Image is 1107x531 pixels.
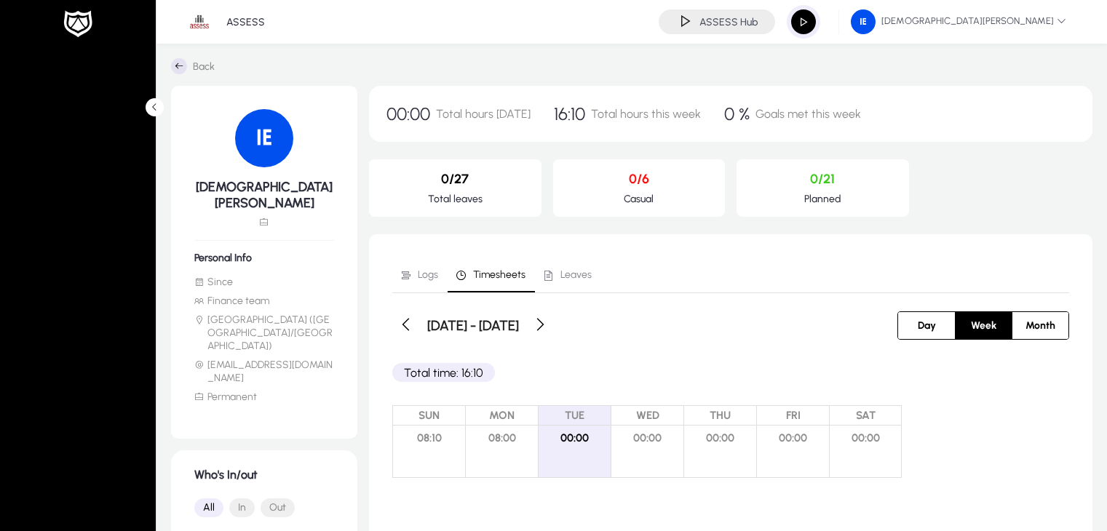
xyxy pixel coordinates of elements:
li: Finance team [194,295,334,308]
a: Back [171,58,215,74]
span: THU [684,406,756,426]
span: [DEMOGRAPHIC_DATA][PERSON_NAME] [851,9,1066,34]
span: Day [909,312,945,339]
span: 00:00 [386,103,430,124]
span: 08:10 [393,426,465,450]
span: 08:00 [466,426,538,450]
button: Week [956,312,1012,339]
span: Month [1017,312,1064,339]
mat-button-toggle-group: Font Style [194,493,334,522]
span: Goals met this week [755,107,861,121]
span: 00:00 [757,426,829,450]
a: Timesheets [448,257,535,292]
a: Logs [392,257,448,292]
span: Leaves [560,270,592,280]
img: 104.png [235,109,293,167]
span: 00:00 [684,426,756,450]
li: Since [194,276,334,289]
p: Casual [565,193,714,205]
span: Total hours this week [591,107,701,121]
button: Day [898,312,955,339]
p: Planned [748,193,897,205]
img: white-logo.png [60,9,96,39]
p: 0/27 [381,171,530,187]
p: Total time: 16:10 [392,363,495,382]
img: 1.png [186,8,213,36]
button: [DEMOGRAPHIC_DATA][PERSON_NAME] [839,9,1078,35]
span: FRI [757,406,829,426]
button: Out [261,498,295,517]
span: 00:00 [611,426,683,450]
button: Month [1012,312,1068,339]
span: 00:00 [830,426,901,450]
button: All [194,498,223,517]
span: SAT [830,406,901,426]
span: Logs [418,270,438,280]
li: Permanent [194,391,334,404]
p: ASSESS [226,16,265,28]
p: 0/21 [748,171,897,187]
span: MON [466,406,538,426]
h5: [DEMOGRAPHIC_DATA][PERSON_NAME] [194,179,334,211]
span: WED [611,406,683,426]
span: Timesheets [473,270,525,280]
li: [EMAIL_ADDRESS][DOMAIN_NAME] [194,359,334,385]
span: SUN [393,406,465,426]
h6: Personal Info [194,252,334,264]
h1: Who's In/out [194,468,334,482]
span: Total hours [DATE] [436,107,531,121]
a: Leaves [535,257,601,292]
span: 0 % [724,103,750,124]
img: 104.png [851,9,876,34]
span: TUE [539,406,611,426]
p: 0/6 [565,171,714,187]
span: Week [962,312,1005,339]
h3: [DATE] - [DATE] [427,317,519,334]
p: Total leaves [381,193,530,205]
h4: ASSESS Hub [699,16,758,28]
button: In [229,498,255,517]
span: 00:00 [539,426,611,450]
li: [GEOGRAPHIC_DATA] ([GEOGRAPHIC_DATA]/[GEOGRAPHIC_DATA]) [194,314,334,353]
span: 16:10 [554,103,585,124]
